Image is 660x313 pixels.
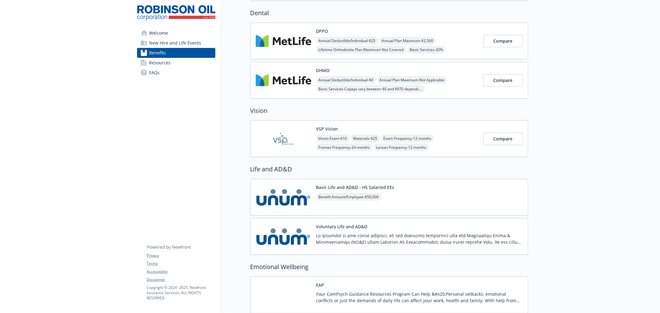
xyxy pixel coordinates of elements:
[256,28,311,54] img: Metlife Inc carrier logo
[147,269,215,274] a: Accessibility
[408,46,446,54] span: Basic Services - 20%
[149,28,168,38] span: Welcome
[316,144,373,151] span: Frames Frequency - 24 months
[316,223,368,230] button: Voluntary Life and AD&D
[316,126,338,132] button: VSP Vision
[316,28,328,34] button: DPPO
[147,253,215,258] a: Privacy
[147,261,215,266] a: Terms
[137,48,215,58] a: Benefits
[256,282,311,308] img: ComPsych Corporation carrier logo
[316,291,523,304] p: Your ComPsych Guidance Resources Program Can Help &#x20;Personal setbacks, emotional conflicts or...
[494,38,513,44] span: Compare
[483,74,523,87] button: Compare
[316,282,324,288] button: EAP
[250,106,528,115] h2: Vision
[494,77,513,83] span: Compare
[377,76,447,84] span: Annual Plan Maximum - Not Applicable
[256,67,311,93] img: Metlife Inc carrier logo
[316,67,330,74] button: DHMO
[250,165,528,174] h2: Life and AD&D
[250,262,528,272] h2: Emotional Wellbeing
[351,135,380,142] span: Materials - $25
[137,68,215,78] a: FAQs
[381,135,434,142] span: Exam Frequency - 12 months
[137,58,215,68] a: Resources
[147,277,215,282] a: Disclaimer
[149,38,201,48] span: New Hire and Life Events
[256,126,311,152] img: Vision Service Plan carrier logo
[316,85,425,93] span: Basic Services - Copays vary between $0 and $970 depending on specific service
[316,135,350,142] span: Vision Exam - $10
[316,46,406,54] span: Lifetime Orthodontia Plan Maximum - Not Covered
[256,223,311,250] img: UNUM carrier logo
[316,76,376,84] span: Annual Deductible/Individual - $0
[147,285,215,301] p: Copyright © 2024 - 2025 , Newfront Insurance Services, ALL RIGHTS RESERVED
[316,193,382,201] span: Benefit Amount/Employee - $50,000
[316,184,395,191] button: Basic Life and AD&D - HS Salaried EEs
[374,144,429,151] span: Lenses Frequency - 12 months
[483,133,523,145] button: Compare
[483,35,523,47] button: Compare
[149,58,171,68] span: Resources
[316,232,523,245] p: Lo ipsumdol si ame conse adipisci, eli sed doeiusmo temporinci utla etd Magnaaliqu Enima & Minimv...
[137,38,215,48] a: New Hire and Life Events
[316,37,378,45] span: Annual Deductible/Individual - $25
[494,136,513,142] span: Compare
[137,28,215,38] a: Welcome
[250,8,528,18] h2: Dental
[149,68,160,78] span: FAQs
[256,184,311,210] img: UNUM carrier logo
[379,37,436,45] span: Annual Plan Maximum - $2,500
[149,48,166,58] span: Benefits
